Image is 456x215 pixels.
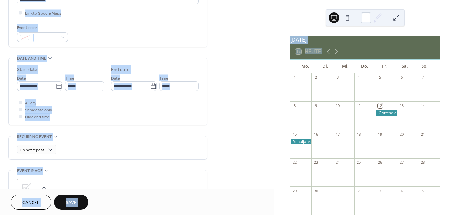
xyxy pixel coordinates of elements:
[54,195,88,210] button: Save
[11,195,51,210] button: Cancel
[421,75,425,80] div: 7
[66,199,77,206] span: Save
[292,75,297,80] div: 1
[356,160,361,165] div: 25
[111,66,130,73] div: End date
[292,132,297,137] div: 15
[395,60,415,73] div: Sa.
[17,133,52,140] span: Recurring event
[159,75,168,82] span: Time
[378,160,383,165] div: 26
[17,66,37,73] div: Start date
[313,132,318,137] div: 16
[378,188,383,193] div: 3
[65,75,74,82] span: Time
[335,160,340,165] div: 24
[290,36,440,44] div: [DATE]
[356,103,361,108] div: 11
[356,132,361,137] div: 18
[25,107,52,114] span: Show date only
[313,103,318,108] div: 9
[25,114,50,121] span: Hide end time
[415,60,434,73] div: So.
[20,146,44,154] span: Do not repeat
[375,60,395,73] div: Fr.
[335,132,340,137] div: 17
[335,103,340,108] div: 10
[335,75,340,80] div: 3
[313,160,318,165] div: 23
[313,188,318,193] div: 30
[292,160,297,165] div: 22
[356,75,361,80] div: 4
[399,75,404,80] div: 6
[17,179,35,197] div: ;
[292,188,297,193] div: 29
[17,75,26,82] span: Date
[399,132,404,137] div: 20
[355,60,375,73] div: Do.
[22,199,40,206] span: Cancel
[292,103,297,108] div: 8
[421,132,425,137] div: 21
[378,132,383,137] div: 19
[421,103,425,108] div: 14
[315,60,335,73] div: Di.
[378,75,383,80] div: 5
[356,188,361,193] div: 2
[290,139,311,145] div: Schuljahresbeginn
[295,60,315,73] div: Mo.
[25,10,61,17] span: Link to Google Maps
[335,60,355,73] div: Mi.
[313,75,318,80] div: 2
[399,103,404,108] div: 13
[399,188,404,193] div: 4
[421,188,425,193] div: 5
[421,160,425,165] div: 28
[376,110,397,116] div: Gottesdienste
[17,55,46,62] span: Date and time
[399,160,404,165] div: 27
[111,75,120,82] span: Date
[17,167,43,174] span: Event image
[25,100,36,107] span: All day
[17,24,67,31] div: Event color
[335,188,340,193] div: 1
[378,103,383,108] div: 12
